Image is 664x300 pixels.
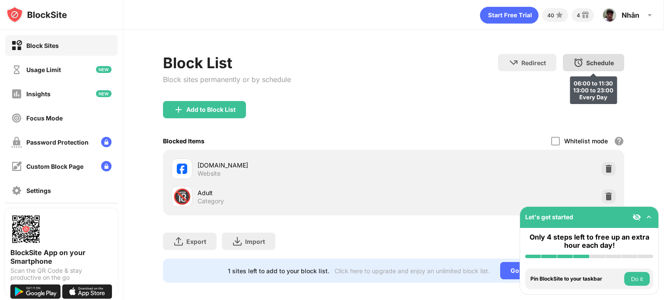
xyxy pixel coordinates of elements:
[10,267,112,281] div: Scan the QR Code & stay productive on the go
[10,214,41,245] img: options-page-qr-code.png
[163,75,291,84] div: Block sites permanently or by schedule
[500,262,559,279] div: Go Unlimited
[525,213,573,221] div: Let's get started
[586,59,614,66] div: Schedule
[11,137,22,148] img: password-protection-off.svg
[62,284,112,299] img: download-on-the-app-store.svg
[163,54,291,72] div: Block List
[26,139,89,146] div: Password Protection
[228,267,329,275] div: 1 sites left to add to your block list.
[554,10,565,20] img: points-small.svg
[186,106,236,113] div: Add to Block List
[11,40,22,51] img: block-on.svg
[186,238,206,245] div: Export
[547,12,554,19] div: 40
[96,66,112,73] img: new-icon.svg
[573,94,613,101] div: Every Day
[573,87,613,94] div: 13:00 to 23:00
[10,284,61,299] img: get-it-on-google-play.svg
[573,80,613,87] div: 06:00 to 11:30
[198,170,220,177] div: Website
[26,42,59,49] div: Block Sites
[245,238,265,245] div: Import
[480,6,539,24] div: animation
[26,66,61,73] div: Usage Limit
[11,113,22,123] img: focus-off.svg
[198,197,224,205] div: Category
[622,11,639,19] div: Nhân
[101,137,112,147] img: lock-menu.svg
[11,161,22,172] img: customize-block-page-off.svg
[26,187,51,194] div: Settings
[577,12,580,19] div: 4
[101,161,112,171] img: lock-menu.svg
[580,10,591,20] img: reward-small.svg
[632,213,641,221] img: eye-not-visible.svg
[521,59,546,66] div: Redirect
[26,114,63,122] div: Focus Mode
[645,213,653,221] img: omni-setup-toggle.svg
[564,137,608,145] div: Whitelist mode
[10,248,112,265] div: BlockSite App on your Smartphone
[26,90,51,98] div: Insights
[603,8,616,22] img: ACg8ocJc9R3Y0K5lQ_9gWLra9OjMGdH8fa6MojSYDIJtxSeF0bn7uQ8=s96-c
[96,90,112,97] img: new-icon.svg
[177,164,187,174] img: favicons
[6,6,67,23] img: logo-blocksite.svg
[11,64,22,75] img: time-usage-off.svg
[624,272,650,286] button: Do it
[163,137,204,145] div: Blocked Items
[26,163,83,170] div: Custom Block Page
[173,188,191,205] div: 🔞
[11,185,22,196] img: settings-off.svg
[198,188,393,197] div: Adult
[335,267,490,275] div: Click here to upgrade and enjoy an unlimited block list.
[198,161,393,170] div: [DOMAIN_NAME]
[11,88,22,99] img: insights-off.svg
[525,233,653,249] div: Only 4 steps left to free up an extra hour each day!
[530,276,622,282] div: Pin BlockSite to your taskbar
